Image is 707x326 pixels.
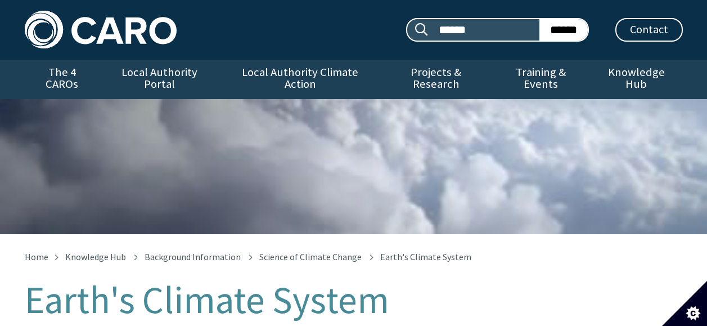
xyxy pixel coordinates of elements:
[590,60,682,99] a: Knowledge Hub
[259,251,362,262] a: Science of Climate Change
[662,281,707,326] button: Set cookie preferences
[25,60,100,99] a: The 4 CAROs
[25,11,177,48] img: Caro logo
[380,60,492,99] a: Projects & Research
[100,60,220,99] a: Local Authority Portal
[145,251,241,262] a: Background Information
[25,251,48,262] a: Home
[380,251,471,262] span: Earth's Climate System
[25,279,683,321] h1: Earth's Climate System
[492,60,590,99] a: Training & Events
[65,251,126,262] a: Knowledge Hub
[615,18,683,42] a: Contact
[220,60,380,99] a: Local Authority Climate Action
